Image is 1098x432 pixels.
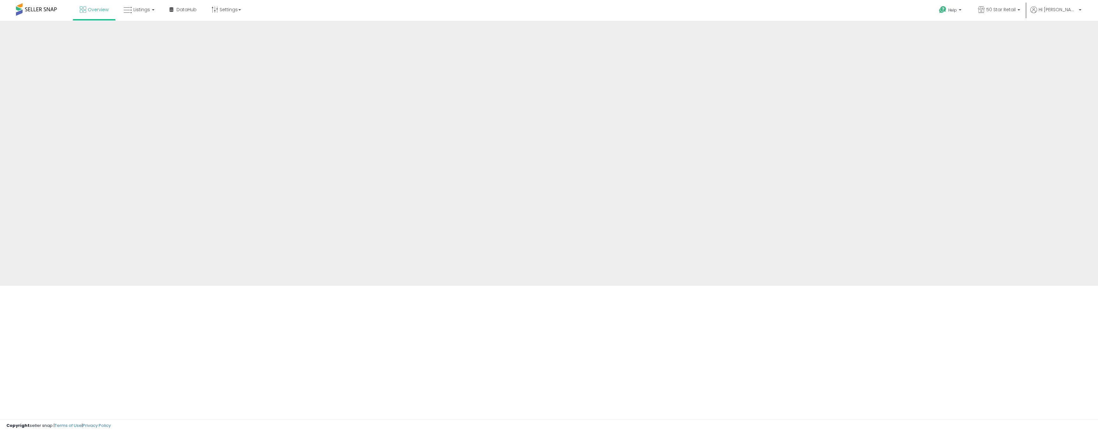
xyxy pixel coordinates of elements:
span: DataHub [177,6,197,13]
span: Listings [133,6,150,13]
a: Hi [PERSON_NAME] [1030,6,1081,21]
span: 50 Star Retail [986,6,1016,13]
i: Get Help [939,6,947,14]
span: Help [948,7,957,13]
a: Help [934,1,968,21]
span: Overview [88,6,109,13]
span: Hi [PERSON_NAME] [1039,6,1077,13]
